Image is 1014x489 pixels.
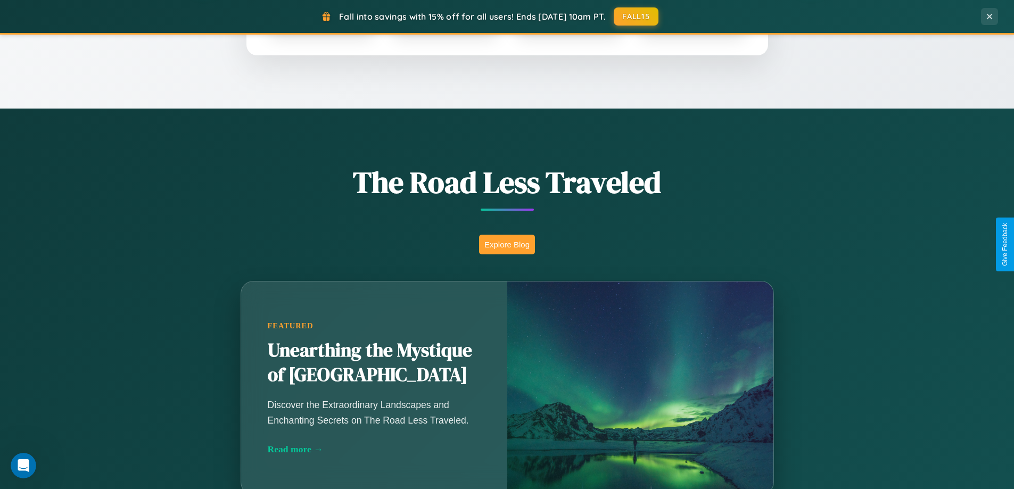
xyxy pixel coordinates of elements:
iframe: Intercom live chat [11,453,36,478]
div: Featured [268,321,481,330]
h1: The Road Less Traveled [188,162,827,203]
div: Read more → [268,444,481,455]
button: Explore Blog [479,235,535,254]
span: Fall into savings with 15% off for all users! Ends [DATE] 10am PT. [339,11,606,22]
div: Give Feedback [1001,223,1009,266]
p: Discover the Extraordinary Landscapes and Enchanting Secrets on The Road Less Traveled. [268,397,481,427]
button: FALL15 [614,7,658,26]
h2: Unearthing the Mystique of [GEOGRAPHIC_DATA] [268,338,481,387]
